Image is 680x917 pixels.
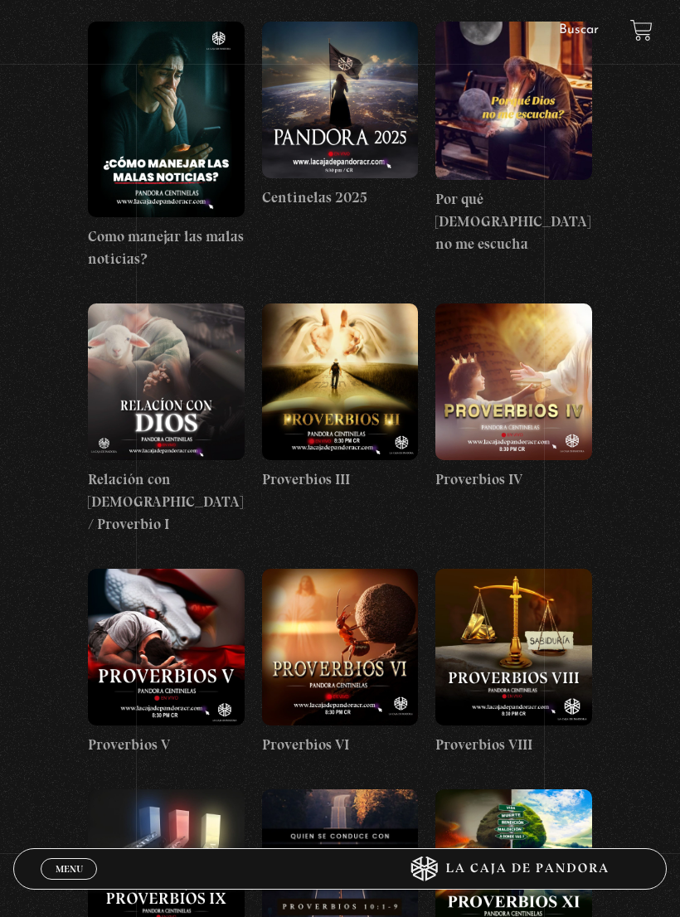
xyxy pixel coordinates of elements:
[435,22,592,255] a: Por qué [DEMOGRAPHIC_DATA] no me escucha
[262,22,419,209] a: Centinelas 2025
[630,19,653,41] a: View your shopping cart
[88,22,245,270] a: Como manejar las malas noticias?
[262,187,419,209] h4: Centinelas 2025
[262,569,419,756] a: Proverbios VI
[262,468,419,491] h4: Proverbios III
[435,303,592,491] a: Proverbios IV
[88,303,245,536] a: Relación con [DEMOGRAPHIC_DATA] / Proverbio I
[435,468,592,491] h4: Proverbios IV
[88,468,245,536] h4: Relación con [DEMOGRAPHIC_DATA] / Proverbio I
[435,734,592,756] h4: Proverbios VIII
[262,303,419,491] a: Proverbios III
[435,188,592,255] h4: Por qué [DEMOGRAPHIC_DATA] no me escucha
[559,23,599,36] a: Buscar
[88,226,245,270] h4: Como manejar las malas noticias?
[88,569,245,756] a: Proverbios V
[88,734,245,756] h4: Proverbios V
[56,864,83,874] span: Menu
[50,878,89,890] span: Cerrar
[262,734,419,756] h4: Proverbios VI
[435,569,592,756] a: Proverbios VIII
